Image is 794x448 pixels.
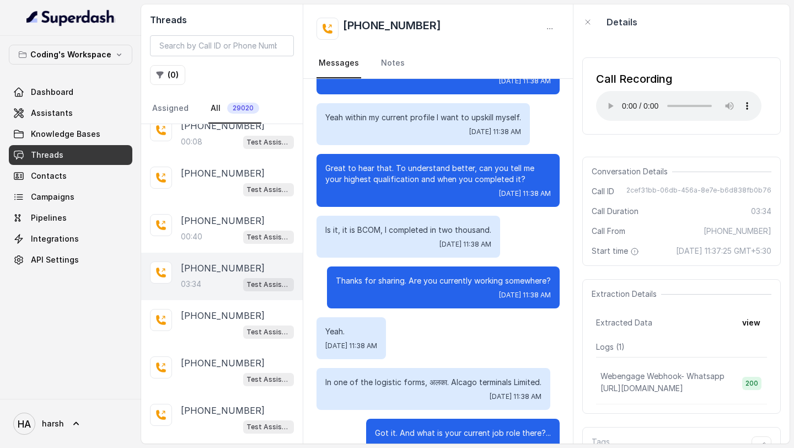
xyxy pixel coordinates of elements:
[31,87,73,98] span: Dashboard
[181,262,265,275] p: [PHONE_NUMBER]
[499,291,551,300] span: [DATE] 11:38 AM
[316,49,361,78] a: Messages
[31,108,73,119] span: Assistants
[150,94,191,124] a: Assigned
[379,49,407,78] a: Notes
[181,167,265,180] p: [PHONE_NUMBER]
[9,103,132,123] a: Assistants
[31,150,63,161] span: Threads
[325,326,377,337] p: Yeah.
[592,166,672,177] span: Conversation Details
[592,206,639,217] span: Call Duration
[246,184,291,195] p: Test Assistant-3
[439,240,491,249] span: [DATE] 11:38 AM
[499,77,551,86] span: [DATE] 11:38 AM
[181,309,265,322] p: [PHONE_NUMBER]
[181,404,265,417] p: [PHONE_NUMBER]
[736,313,767,333] button: view
[592,289,661,300] span: Extraction Details
[181,231,202,242] p: 00:40
[325,163,551,185] p: Great to hear that. To understand better, can you tell me your highest qualification and when you...
[181,136,202,147] p: 00:08
[9,208,132,228] a: Pipelines
[325,377,541,388] p: In one of the logistic forms, अलका. Alcago terminals Limited.
[9,166,132,186] a: Contacts
[31,129,100,140] span: Knowledge Bases
[490,392,541,401] span: [DATE] 11:38 AM
[26,9,115,26] img: light.svg
[31,212,67,223] span: Pipelines
[208,94,261,124] a: All29020
[704,226,771,237] span: [PHONE_NUMBER]
[742,377,761,390] span: 200
[246,422,291,433] p: Test Assistant- 2
[676,246,771,257] span: [DATE] 11:37:25 GMT+5:30
[336,275,551,286] p: Thanks for sharing. Are you currently working somewhere?
[9,229,132,249] a: Integrations
[227,103,259,114] span: 29020
[600,371,725,382] p: Webengage Webhook- Whatsapp
[325,112,521,123] p: Yeah within my current profile I want to upskill myself.
[592,246,641,257] span: Start time
[150,65,185,85] button: (0)
[343,18,441,40] h2: [PHONE_NUMBER]
[30,48,111,61] p: Coding's Workspace
[246,279,291,290] p: Test Assistant- 2
[246,232,291,243] p: Test Assistant- 2
[31,233,79,244] span: Integrations
[31,254,79,265] span: API Settings
[600,383,683,393] span: [URL][DOMAIN_NAME]
[316,49,560,78] nav: Tabs
[9,45,132,65] button: Coding's Workspace
[9,250,132,270] a: API Settings
[42,418,64,429] span: harsh
[9,124,132,144] a: Knowledge Bases
[246,137,291,148] p: Test Assistant- 2
[9,408,132,439] a: harsh
[150,35,294,56] input: Search by Call ID or Phone Number
[150,94,294,124] nav: Tabs
[9,145,132,165] a: Threads
[607,15,637,29] p: Details
[592,226,625,237] span: Call From
[246,327,291,338] p: Test Assistant- 2
[31,191,74,202] span: Campaigns
[18,418,31,430] text: HA
[596,317,652,328] span: Extracted Data
[375,428,551,439] p: Got it. And what is your current job role there?...
[150,13,294,26] h2: Threads
[751,206,771,217] span: 03:34
[596,71,761,87] div: Call Recording
[246,374,291,385] p: Test Assistant- 2
[592,186,614,197] span: Call ID
[499,189,551,198] span: [DATE] 11:38 AM
[596,342,767,353] p: Logs ( 1 )
[9,82,132,102] a: Dashboard
[469,127,521,136] span: [DATE] 11:38 AM
[31,170,67,182] span: Contacts
[325,225,491,236] p: Is it, it is BCOM, I completed in two thousand.
[181,279,201,290] p: 03:34
[596,91,761,121] audio: Your browser does not support the audio element.
[626,186,771,197] span: 2cef31bb-06db-456a-8e7e-b6d838fb0b76
[325,342,377,350] span: [DATE] 11:38 AM
[181,214,265,227] p: [PHONE_NUMBER]
[9,187,132,207] a: Campaigns
[181,119,265,132] p: [PHONE_NUMBER]
[181,356,265,370] p: [PHONE_NUMBER]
